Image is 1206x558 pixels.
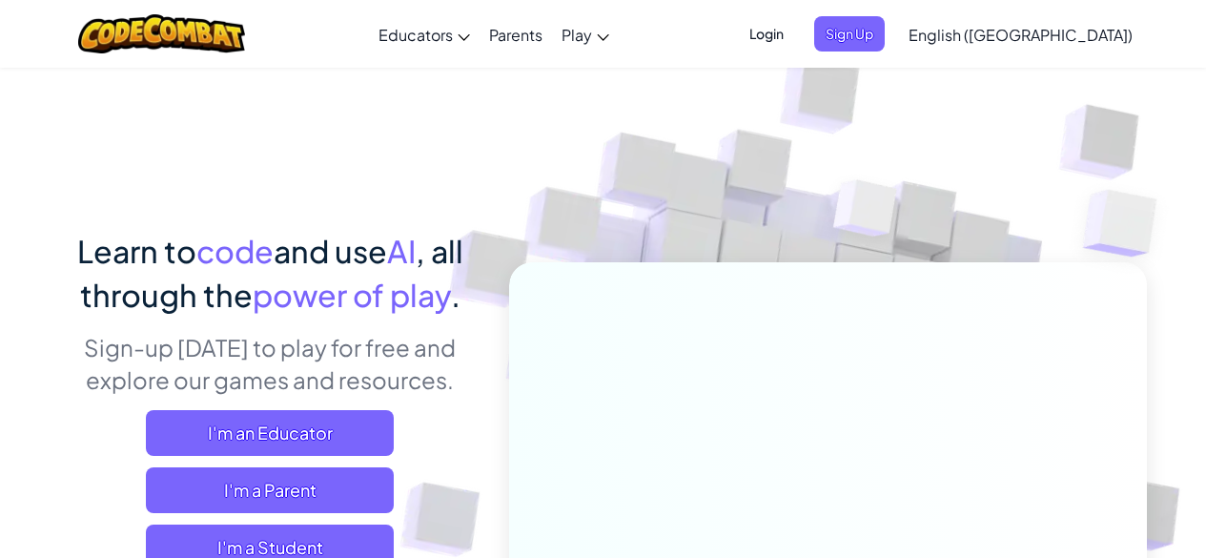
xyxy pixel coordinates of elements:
[797,142,934,284] img: Overlap cubes
[480,9,552,60] a: Parents
[451,276,460,314] span: .
[253,276,451,314] span: power of play
[274,232,387,270] span: and use
[369,9,480,60] a: Educators
[552,9,619,60] a: Play
[814,16,885,52] button: Sign Up
[562,25,592,45] span: Play
[196,232,274,270] span: code
[78,14,245,53] img: CodeCombat logo
[146,467,394,513] a: I'm a Parent
[909,25,1133,45] span: English ([GEOGRAPHIC_DATA])
[899,9,1142,60] a: English ([GEOGRAPHIC_DATA])
[738,16,795,52] button: Login
[387,232,416,270] span: AI
[77,232,196,270] span: Learn to
[146,410,394,456] a: I'm an Educator
[378,25,453,45] span: Educators
[60,331,480,396] p: Sign-up [DATE] to play for free and explore our games and resources.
